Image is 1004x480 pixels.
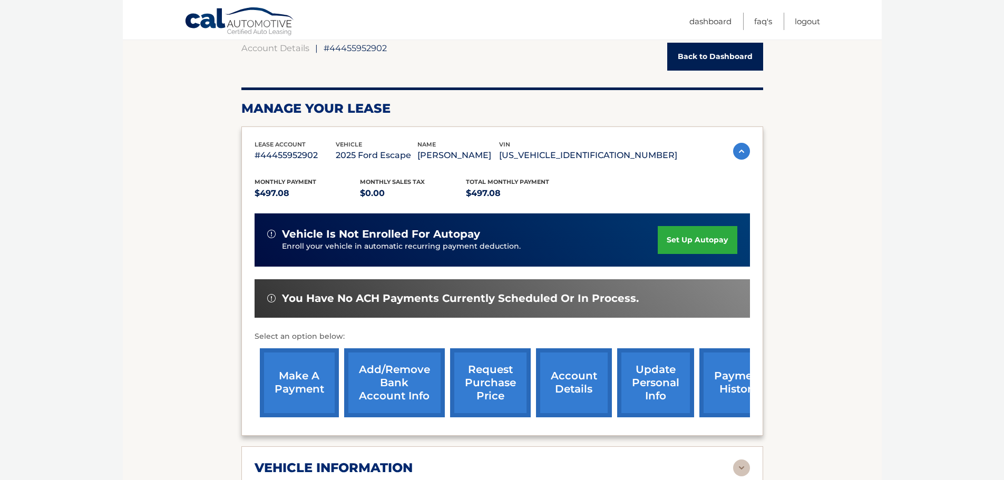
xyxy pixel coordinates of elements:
span: Total Monthly Payment [466,178,549,185]
a: FAQ's [754,13,772,30]
p: Enroll your vehicle in automatic recurring payment deduction. [282,241,658,252]
span: #44455952902 [324,43,387,53]
img: alert-white.svg [267,230,276,238]
a: Add/Remove bank account info [344,348,445,417]
span: lease account [255,141,306,148]
a: Cal Automotive [184,7,295,37]
a: set up autopay [658,226,737,254]
a: make a payment [260,348,339,417]
p: [PERSON_NAME] [417,148,499,163]
h2: vehicle information [255,460,413,476]
p: [US_VEHICLE_IDENTIFICATION_NUMBER] [499,148,677,163]
span: vin [499,141,510,148]
a: request purchase price [450,348,531,417]
img: alert-white.svg [267,294,276,302]
span: | [315,43,318,53]
p: #44455952902 [255,148,336,163]
img: accordion-active.svg [733,143,750,160]
span: vehicle [336,141,362,148]
p: $497.08 [255,186,360,201]
span: Monthly Payment [255,178,316,185]
p: Select an option below: [255,330,750,343]
a: Account Details [241,43,309,53]
a: update personal info [617,348,694,417]
a: Dashboard [689,13,732,30]
p: $497.08 [466,186,572,201]
span: Monthly sales Tax [360,178,425,185]
a: payment history [699,348,778,417]
img: accordion-rest.svg [733,459,750,476]
span: name [417,141,436,148]
a: Logout [795,13,820,30]
span: vehicle is not enrolled for autopay [282,228,480,241]
p: 2025 Ford Escape [336,148,417,163]
a: account details [536,348,612,417]
h2: Manage Your Lease [241,101,763,116]
p: $0.00 [360,186,466,201]
span: You have no ACH payments currently scheduled or in process. [282,292,639,305]
a: Back to Dashboard [667,43,763,71]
